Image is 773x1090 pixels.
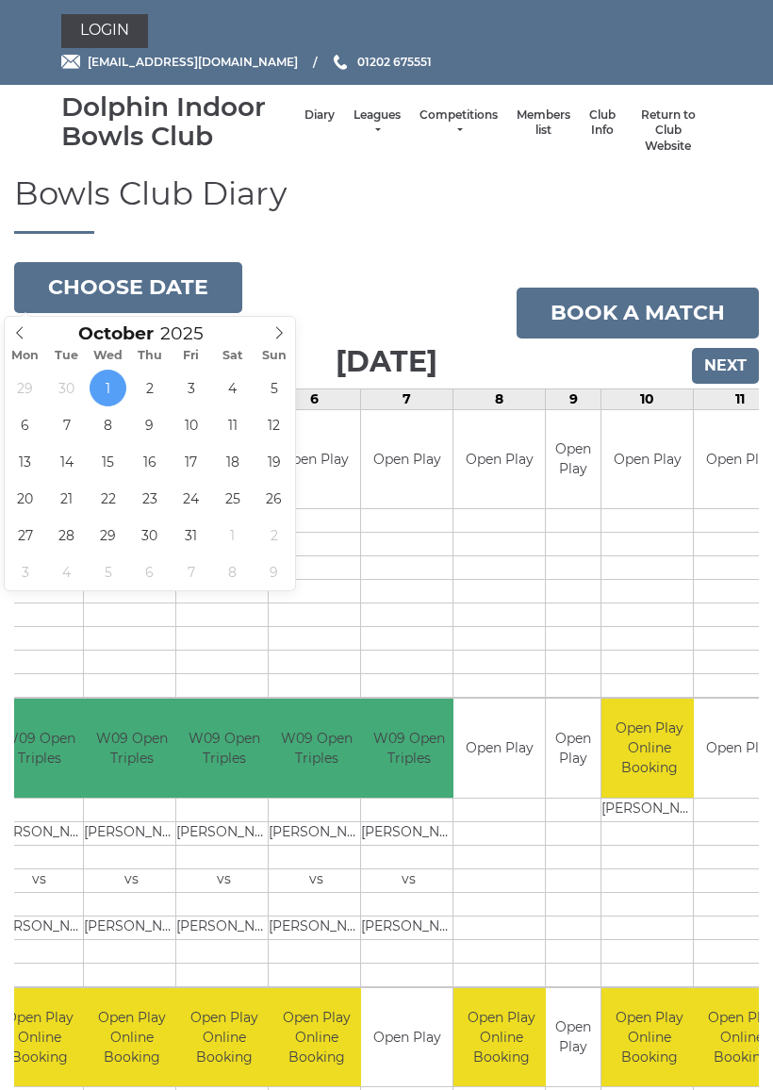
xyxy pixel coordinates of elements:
[601,988,697,1087] td: Open Play Online Booking
[90,443,126,480] span: October 15, 2025
[154,322,227,344] input: Scroll to increment
[361,410,452,509] td: Open Play
[7,517,43,553] span: October 27, 2025
[214,406,251,443] span: October 11, 2025
[176,821,271,845] td: [PERSON_NAME]
[131,406,168,443] span: October 9, 2025
[361,388,453,409] td: 7
[361,988,452,1087] td: Open Play
[269,868,364,892] td: vs
[255,443,292,480] span: October 19, 2025
[304,107,335,124] a: Diary
[254,350,295,362] span: Sun
[453,410,545,509] td: Open Play
[48,480,85,517] span: October 21, 2025
[78,325,154,343] span: Scroll to increment
[453,988,549,1087] td: Open Play Online Booking
[255,406,292,443] span: October 12, 2025
[601,798,697,821] td: [PERSON_NAME]
[546,988,600,1087] td: Open Play
[453,699,545,798] td: Open Play
[88,55,298,69] span: [EMAIL_ADDRESS][DOMAIN_NAME]
[354,107,401,139] a: Leagues
[48,406,85,443] span: October 7, 2025
[176,868,271,892] td: vs
[131,553,168,590] span: November 6, 2025
[48,443,85,480] span: October 14, 2025
[90,406,126,443] span: October 8, 2025
[14,262,242,313] button: Choose date
[90,480,126,517] span: October 22, 2025
[88,350,129,362] span: Wed
[214,553,251,590] span: November 8, 2025
[48,517,85,553] span: October 28, 2025
[173,370,209,406] span: October 3, 2025
[269,388,361,409] td: 6
[269,699,364,798] td: W09 Open Triples
[61,92,295,151] div: Dolphin Indoor Bowls Club
[90,517,126,553] span: October 29, 2025
[48,553,85,590] span: November 4, 2025
[517,107,570,139] a: Members list
[90,370,126,406] span: October 1, 2025
[269,988,364,1087] td: Open Play Online Booking
[255,480,292,517] span: October 26, 2025
[546,699,600,798] td: Open Play
[601,388,694,409] td: 10
[173,406,209,443] span: October 10, 2025
[7,443,43,480] span: October 13, 2025
[90,553,126,590] span: November 5, 2025
[361,699,456,798] td: W09 Open Triples
[46,350,88,362] span: Tue
[601,699,697,798] td: Open Play Online Booking
[331,53,432,71] a: Phone us 01202 675551
[634,107,702,155] a: Return to Club Website
[7,370,43,406] span: September 29, 2025
[173,553,209,590] span: November 7, 2025
[453,388,546,409] td: 8
[7,480,43,517] span: October 20, 2025
[214,517,251,553] span: November 1, 2025
[546,410,600,509] td: Open Play
[173,443,209,480] span: October 17, 2025
[7,553,43,590] span: November 3, 2025
[361,821,456,845] td: [PERSON_NAME]
[84,988,179,1087] td: Open Play Online Booking
[255,553,292,590] span: November 9, 2025
[173,517,209,553] span: October 31, 2025
[173,480,209,517] span: October 24, 2025
[176,988,271,1087] td: Open Play Online Booking
[214,480,251,517] span: October 25, 2025
[361,916,456,939] td: [PERSON_NAME]
[255,517,292,553] span: November 2, 2025
[546,388,601,409] td: 9
[214,443,251,480] span: October 18, 2025
[214,370,251,406] span: October 4, 2025
[61,14,148,48] a: Login
[131,370,168,406] span: October 2, 2025
[269,821,364,845] td: [PERSON_NAME]
[5,350,46,362] span: Mon
[589,107,616,139] a: Club Info
[84,916,179,939] td: [PERSON_NAME]
[334,55,347,70] img: Phone us
[84,699,179,798] td: W09 Open Triples
[84,821,179,845] td: [PERSON_NAME]
[212,350,254,362] span: Sat
[255,370,292,406] span: October 5, 2025
[131,443,168,480] span: October 16, 2025
[176,916,271,939] td: [PERSON_NAME]
[517,288,759,339] a: Book a match
[61,55,80,69] img: Email
[601,410,693,509] td: Open Play
[361,868,456,892] td: vs
[84,868,179,892] td: vs
[131,517,168,553] span: October 30, 2025
[269,410,360,509] td: Open Play
[419,107,498,139] a: Competitions
[7,406,43,443] span: October 6, 2025
[357,55,432,69] span: 01202 675551
[14,176,759,233] h1: Bowls Club Diary
[48,370,85,406] span: September 30, 2025
[61,53,298,71] a: Email [EMAIL_ADDRESS][DOMAIN_NAME]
